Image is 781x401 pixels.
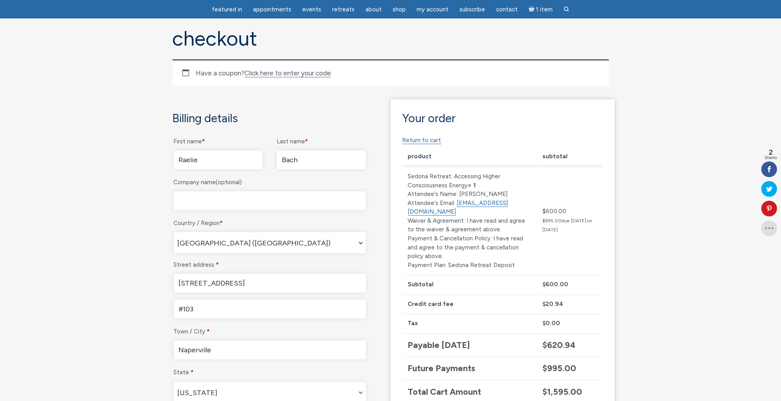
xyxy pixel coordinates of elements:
[417,6,448,13] span: My Account
[207,2,247,17] a: featured in
[173,27,609,50] h1: Checkout
[542,386,582,397] bdi: 1,595.00
[764,149,777,156] span: 2
[542,363,547,373] span: $
[496,6,518,13] span: Contact
[174,274,366,293] input: House number and street name
[277,135,366,147] label: Last name
[542,208,566,215] bdi: 600.00
[253,6,291,13] span: Appointments
[402,111,603,125] h3: Your order
[542,320,546,327] span: $
[408,190,458,199] dt: Attendee's Name:
[408,216,465,225] dt: Waiver & Agreement:
[216,179,242,186] span: (optional)
[174,232,366,253] span: Country / Region
[542,208,546,215] span: $
[542,386,547,397] span: $
[174,135,263,147] label: First name
[403,167,537,274] td: Sedona Retreat: Accessing Higher Consciousness Energy
[366,6,382,13] span: About
[542,218,562,223] bdi: 995.00
[408,216,532,234] p: I have read and agree to the waiver & agreement above.
[244,69,331,77] a: Enter your coupon code
[529,6,536,13] i: Cart
[174,259,366,271] label: Street address
[408,234,532,261] p: I have read and agree to the payment & cancellation policy above.
[302,6,321,13] span: Events
[403,275,537,294] th: Subtotal
[542,300,546,308] span: $
[542,281,546,288] span: $
[536,7,553,13] span: 1 item
[459,6,485,13] span: Subscribe
[174,217,366,229] label: Country / Region
[408,234,492,243] dt: Payment & Cancellation Policy:
[212,6,242,13] span: featured in
[491,2,522,17] a: Contact
[403,314,537,333] th: Tax
[542,340,575,350] bdi: 620.94
[332,6,355,13] span: Retreats
[361,2,386,17] a: About
[408,199,456,208] dt: Attendee's Email:
[408,261,532,270] p: Sedona Retreat Deposit
[298,2,326,17] a: Events
[408,261,447,270] dt: Payment Plan:
[542,218,592,233] small: due [DATE] on [DATE]
[455,2,490,17] a: Subscribe
[408,200,508,216] a: [EMAIL_ADDRESS][DOMAIN_NAME]
[248,2,296,17] a: Appointments
[173,59,609,86] div: Have a coupon?
[408,190,532,199] p: [PERSON_NAME]
[468,182,476,189] strong: × 1
[542,281,568,288] bdi: 600.00
[174,176,366,188] label: Company name
[174,233,366,254] span: United States (US)
[542,218,545,223] span: $
[542,340,547,350] span: $
[764,156,777,160] span: Shares
[403,333,537,356] th: Payable [DATE]
[388,2,410,17] a: Shop
[524,1,557,17] a: Cart1 item
[403,295,537,313] th: Credit card fee
[538,147,602,167] th: Subtotal
[402,137,441,144] a: Return to cart
[174,300,366,319] input: Apartment, suite, unit, etc. (optional)
[393,6,406,13] span: Shop
[542,363,576,373] bdi: 995.00
[403,357,537,379] th: Future Payments
[412,2,453,17] a: My Account
[327,2,359,17] a: Retreats
[174,326,366,337] label: Town / City
[403,147,537,167] th: Product
[542,300,563,308] bdi: 20.94
[542,320,560,327] bdi: 0.00
[173,111,367,125] h3: Billing details
[174,366,366,378] label: State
